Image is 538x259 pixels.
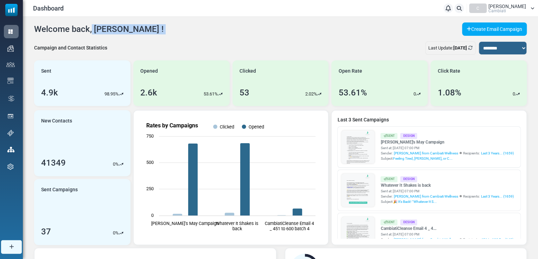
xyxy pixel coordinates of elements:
span: Open Rate [338,67,362,75]
div: Design [400,219,417,225]
div: Sender: Recipients: [380,151,513,156]
p: Want help figuring out where levels are at and how to rebalance? We can help with that. Book a no... [37,217,206,237]
h4: Welcome back, [PERSON_NAME] ! [34,24,164,34]
span: New Contacts [41,117,72,125]
span: [PERSON_NAME] from Cambiati Wellness [393,194,458,199]
p: 0 [414,91,416,98]
p: Dear Cambiati Community, [37,46,206,53]
li: [MEDICAL_DATA] or twitching [51,119,206,126]
text: 0 [151,213,154,218]
img: settings-icon.svg [7,164,14,170]
div: Campaign and Contact Statistics [34,44,107,52]
text: Clicked [220,124,234,129]
p: 53.61% [204,91,218,98]
strong: Enhance Weight Loss & Metabolism [44,145,129,151]
p: ✅ – Clearer skin, brighter eyes, and a radiant glow? Yes, please! ✨ [37,193,206,207]
p: With wellness, [PERSON_NAME] & The Cambiati Team [37,176,206,190]
strong: Whatever It Shakes [54,67,99,72]
p: ✅ – When your detox pathways are clear, your body burns fat more efficiently. [37,145,206,158]
text: 750 [146,133,154,139]
strong: Improve Digestion & Reduce [MEDICAL_DATA] [44,131,154,137]
span: Clicked [239,67,256,75]
strong: The good news? [43,145,82,151]
div: Subject: [380,156,513,161]
a: Create Email Campaign [462,22,527,36]
p: ✅ – Toxins can disrupt your hormones, leading to mood swings, stubborn weight, and fatigue. [MEDI... [37,159,206,179]
img: email-templates-icon.svg [7,78,14,84]
li: Eat potassium-rich foods like avocado, leafy greens, and sweet potatoes [51,170,206,184]
p: ✅ – Support your gut and reduce uncomfortable [MEDICAL_DATA], gas, and sluggish digestion. [37,131,206,145]
strong: The Cambiati Team [37,244,82,250]
li: Afternoon crashes, even after a good night's sleep [51,106,206,113]
li: [MEDICAL_DATA] or feeling “wired but tired” [51,126,206,133]
span: [PERSON_NAME] from Cambiati Wellness [393,237,458,242]
a: C [PERSON_NAME] Cambiati [469,4,534,13]
div: 4.9k [41,86,58,99]
p: If you’ve been reading our last few emails, you know how unfortunately, our bodies are exposed to... [37,55,206,97]
p: 0 [113,161,115,168]
div: 1.08% [437,86,461,99]
img: workflow.svg [7,94,15,102]
div: Last Update: [425,41,476,55]
p: Here are a few signs you might be under-mineralized: [37,94,206,101]
text: Rates by Campaigns [146,122,198,129]
p: ✅ – Reset your [MEDICAL_DATA] and stop the cycle of cravings that leave you feeling out of control. [37,117,206,131]
div: 53.61% [338,86,367,99]
div: Sender: Recipients: [380,194,513,199]
img: Cambiati Wellness [175,4,206,32]
strong: Glow from the Inside Out [44,193,103,199]
strong: back in stock [120,67,151,72]
strong: Support Hormone Balance [44,159,107,165]
span: Click Rate [437,67,460,75]
text: Whatever It Shakes is back [216,221,258,231]
li: Add a pinch of high-quality mineral salt (like Celtic or [PERSON_NAME]) to your water [51,157,206,170]
p: We’ve got exciting news—our long-awaited popular protein powder, , is finally in of your favorite... [37,59,206,80]
div: Design [400,176,417,182]
span: Sent Campaigns [41,186,78,193]
div: Sent [380,219,397,225]
li: Low resilience to stress [51,133,206,140]
p: Here are the top 7 reasons to detox: [37,97,206,104]
a: [DOMAIN_NAME] [41,94,82,100]
img: support-icon.svg [7,130,14,136]
div: Sent [380,176,397,182]
a: Last 3 Sent Campaigns [337,116,521,124]
span: [PERSON_NAME] from Cambiati Wellness [393,151,458,156]
p: Whether you’ve been patiently waiting to restock or are ready to try it for the first time, now’s... [37,80,206,107]
li: Salt or chocolate cravings [51,112,206,119]
div: 41349 [41,157,66,169]
p: 0 [113,230,115,237]
b: [DATE] [453,45,467,51]
text: 250 [146,186,154,191]
p: 98.95% [104,91,119,98]
div: Sent at: [DATE] 07:00 PM [380,145,513,151]
div: Sender: Recipients: [380,237,513,242]
a: Learn more about Cambiati Wellness [53,204,189,220]
div: Sent at: [DATE] 07:00 PM [380,232,513,237]
em: both [155,67,164,72]
text: [PERSON_NAME]'s May Campaign [151,221,219,226]
strong: Kick Sugar & Cravings [44,118,97,123]
p: It’s never the wrong time to start feeling better . If you can imagine increased energy, clearer ... [37,213,206,241]
img: mailsoftly_icon_blue_white.svg [5,4,18,16]
p: So if you're doing all the “right” things but still feeling a little off, your body might be aski... [37,80,206,94]
div: 2.6k [140,86,157,99]
div: Sent [380,133,397,139]
div: % [113,230,123,237]
a: Last 3 Years... (1659) [481,151,513,156]
li: Replenish magnesium with dark chocolate (yes, really! Just a square or two 😊) or a targeted suppl... [51,184,206,198]
p: Vitamins tend to steal the spotlight and get all the attention in the micronutrient and supplemen... [37,46,206,80]
strong: gyms, pharmacies, nutrition stores, chiropractors, doctors’ offices [37,121,191,134]
strong: Vanilla [53,73,68,79]
span: Opened [140,67,158,75]
a: 451 to 600 B... (149) [481,237,513,242]
p: ✅ – Say goodbye to fatigue and hello to feeling energized, focused, and refreshed. [37,104,206,117]
text: CambiatiCleanse Email 4 _ 451 to 600 batch 4 [265,221,314,231]
img: contacts-icon.svg [6,62,15,67]
img: dashboard-icon-active.svg [7,28,14,35]
strong: [GEOGRAPHIC_DATA], [GEOGRAPHIC_DATA] [44,101,152,107]
div: 37 [41,225,51,238]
